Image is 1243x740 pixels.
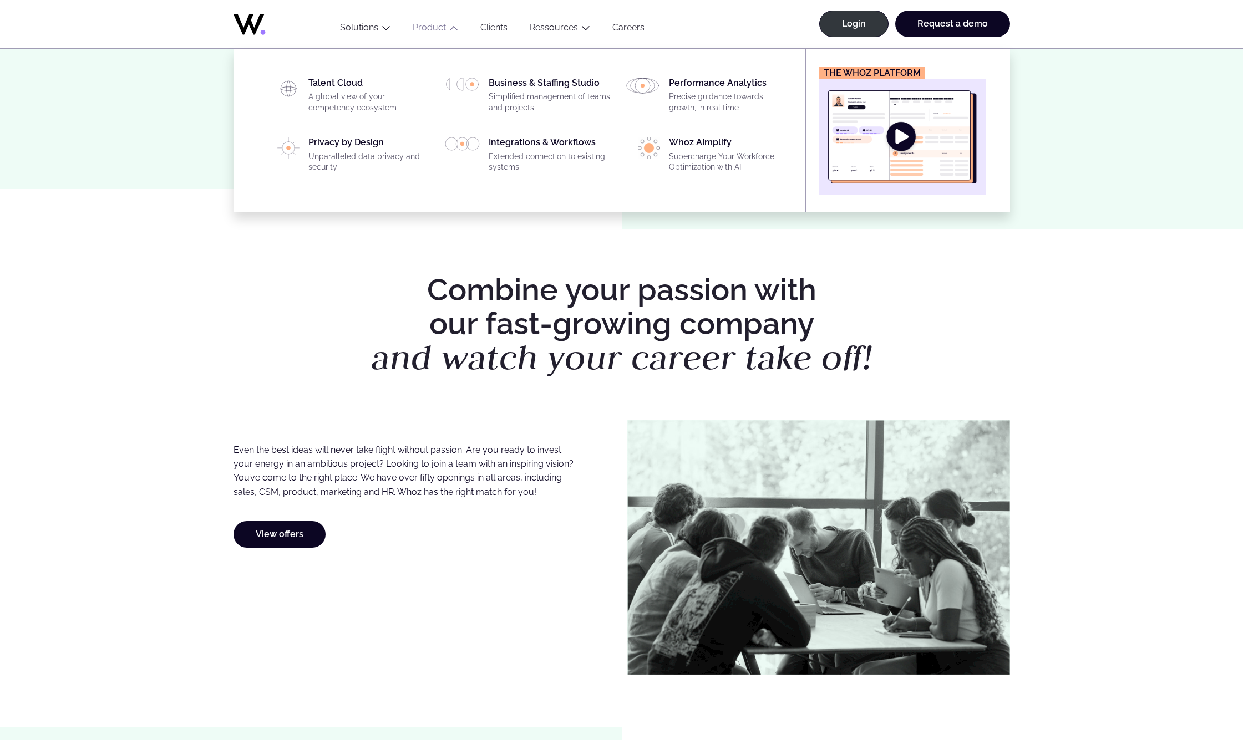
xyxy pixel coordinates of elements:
a: Business & Staffing StudioSimplified management of teams and projects [445,78,612,118]
img: HP_PICTO_ANALYSE_DE_PERFORMANCES.svg [625,78,660,94]
div: Privacy by Design [308,137,432,177]
a: Careers [601,22,656,37]
p: Unparalleled data privacy and security [308,151,432,173]
a: Ressources [530,22,578,33]
button: Ressources [519,22,601,37]
div: Business & Staffing Studio [489,78,612,118]
button: Product [402,22,469,37]
a: Talent CloudA global view of your competency ecosystem [265,78,432,118]
a: Login [819,11,889,37]
p: Simplified management of teams and projects [489,91,612,113]
a: Integrations & WorkflowsExtended connection to existing systems [445,137,612,177]
p: Even the best ideas will never take flight without passion. Are you ready to invest your energy i... [234,443,578,499]
img: Whozzies-learning [627,420,1010,675]
img: HP_PICTO_CARTOGRAPHIE-1.svg [277,78,300,100]
img: PICTO_INTEGRATION.svg [445,137,480,151]
p: Supercharge Your Workforce Optimization with AI [669,151,792,173]
a: View offers [234,521,326,548]
a: Whoz AImplifySupercharge Your Workforce Optimization with AI [625,137,792,177]
figcaption: The Whoz platform [819,67,925,79]
img: PICTO_CONFIANCE_NUMERIQUE.svg [277,137,299,159]
em: and watch your career take off! [372,335,872,380]
h2: Combine your passion with our fast-growing company [338,273,906,376]
a: The Whoz platform [819,67,986,195]
img: HP_PICTO_GESTION-PORTEFEUILLE-PROJETS.svg [445,78,480,91]
button: Solutions [329,22,402,37]
div: Performance Analytics [669,78,792,118]
img: PICTO_ECLAIRER-1-e1756198033837.png [638,137,660,159]
div: Talent Cloud [308,78,432,118]
a: Clients [469,22,519,37]
p: Precise guidance towards growth, in real time [669,91,792,113]
a: Performance AnalyticsPrecise guidance towards growth, in real time [625,78,792,118]
a: Request a demo [895,11,1010,37]
p: A global view of your competency ecosystem [308,91,432,113]
a: Product [413,22,446,33]
div: Integrations & Workflows [489,137,612,177]
p: Extended connection to existing systems [489,151,612,173]
iframe: Chatbot [1170,667,1227,724]
a: Privacy by DesignUnparalleled data privacy and security [265,137,432,177]
div: Whoz AImplify [669,137,792,177]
